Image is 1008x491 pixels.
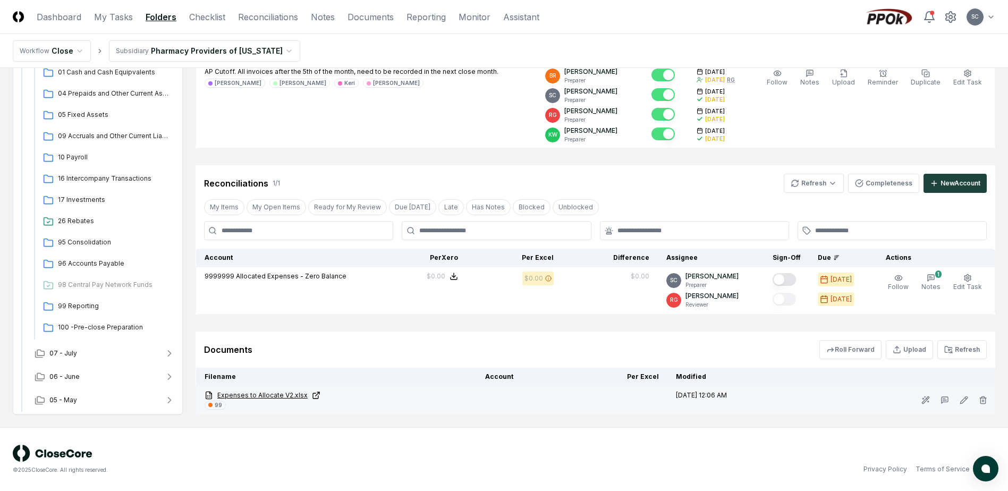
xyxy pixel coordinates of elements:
[951,272,984,294] button: Edit Task
[888,283,909,291] span: Follow
[348,11,394,23] a: Documents
[238,11,298,23] a: Reconciliations
[705,127,725,135] span: [DATE]
[215,79,261,87] div: [PERSON_NAME]
[800,78,819,86] span: Notes
[438,199,464,215] button: Late
[705,135,725,143] div: [DATE]
[39,148,175,167] a: 10 Payroll
[564,67,617,77] p: [PERSON_NAME]
[58,259,171,268] span: 96 Accounts Payable
[667,386,811,414] td: [DATE] 12:06 AM
[344,79,355,87] div: Keri
[406,11,446,23] a: Reporting
[94,11,133,23] a: My Tasks
[459,11,490,23] a: Monitor
[916,464,970,474] a: Terms of Service
[564,136,617,143] p: Preparer
[146,11,176,23] a: Folders
[819,340,882,359] button: Roll Forward
[705,96,725,104] div: [DATE]
[58,238,171,247] span: 95 Consolidation
[863,9,914,26] img: PPOk logo
[651,128,675,140] button: Mark complete
[204,343,252,356] div: Documents
[831,294,852,304] div: [DATE]
[58,89,171,98] span: 04 Prepaids and Other Current Assets
[308,199,387,215] button: Ready for My Review
[58,280,171,290] span: 98 Central Pay Network Funds
[116,46,149,56] div: Subsidiary
[427,272,458,281] button: $0.00
[371,249,467,267] th: Per Xero
[848,174,919,193] button: Completeness
[553,199,599,215] button: Unblocked
[39,106,175,125] a: 05 Fixed Assets
[572,368,667,386] th: Per Excel
[13,40,300,62] nav: breadcrumb
[39,255,175,274] a: 96 Accounts Payable
[205,272,234,280] span: 9999999
[279,79,326,87] div: [PERSON_NAME]
[909,67,943,89] button: Duplicate
[911,78,941,86] span: Duplicate
[58,174,171,183] span: 16 Intercompany Transactions
[685,291,739,301] p: [PERSON_NAME]
[39,233,175,252] a: 95 Consolidation
[205,67,498,77] p: AP Cutoff. All invoices after the 5th of the month, need to be recorded in the next close month.
[513,199,550,215] button: Blocked
[564,106,617,116] p: [PERSON_NAME]
[58,67,171,77] span: 01 Cash and Cash Equipvalents
[564,96,617,104] p: Preparer
[886,272,911,294] button: Follow
[503,11,539,23] a: Assistant
[13,445,92,462] img: logo
[784,174,844,193] button: Refresh
[705,107,725,115] span: [DATE]
[39,84,175,104] a: 04 Prepaids and Other Current Assets
[767,78,787,86] span: Follow
[727,76,735,84] div: RG
[973,456,998,481] button: atlas-launcher
[863,464,907,474] a: Privacy Policy
[205,253,363,263] div: Account
[39,276,175,295] a: 98 Central Pay Network Funds
[924,174,987,193] button: NewAccount
[831,275,852,284] div: [DATE]
[941,179,980,188] div: New Account
[58,323,171,332] span: 100 -Pre-close Preparation
[564,126,617,136] p: [PERSON_NAME]
[49,349,77,358] span: 07 - July
[919,272,943,294] button: 1Notes
[953,78,982,86] span: Edit Task
[685,301,739,309] p: Reviewer
[466,199,511,215] button: Has Notes
[196,368,477,386] th: Filename
[39,212,175,231] a: 26 Rebates
[685,272,739,281] p: [PERSON_NAME]
[311,11,335,23] a: Notes
[564,87,617,96] p: [PERSON_NAME]
[832,78,855,86] span: Upload
[953,283,982,291] span: Edit Task
[20,46,49,56] div: Workflow
[389,199,436,215] button: Due Today
[236,272,346,280] span: Allocated Expenses - Zero Balance
[39,127,175,146] a: 09 Accruals and Other Current Liabilities
[477,368,572,386] th: Account
[58,195,171,205] span: 17 Investments
[705,115,725,123] div: [DATE]
[562,249,658,267] th: Difference
[39,170,175,189] a: 16 Intercompany Transactions
[215,401,222,409] div: 99
[373,79,420,87] div: [PERSON_NAME]
[204,177,268,190] div: Reconciliations
[39,297,175,316] a: 99 Reporting
[427,272,445,281] div: $0.00
[524,274,543,283] div: $0.00
[26,342,183,365] button: 07 - July
[13,466,504,474] div: © 2025 CloseCore. All rights reserved.
[247,199,306,215] button: My Open Items
[670,276,677,284] span: SC
[818,253,860,263] div: Due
